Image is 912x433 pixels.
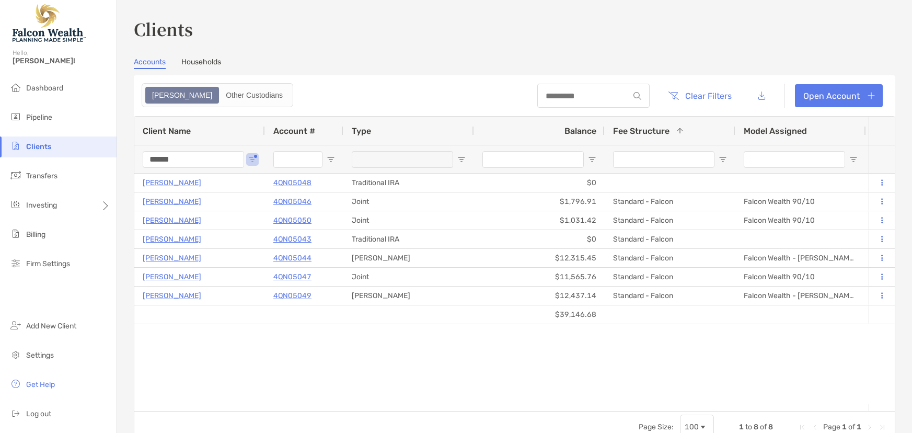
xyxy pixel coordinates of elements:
[474,230,605,248] div: $0
[811,423,819,431] div: Previous Page
[660,84,740,107] button: Clear Filters
[343,268,474,286] div: Joint
[9,227,22,240] img: billing icon
[134,17,895,41] h3: Clients
[744,151,845,168] input: Model Assigned Filter Input
[639,423,674,431] div: Page Size:
[9,319,22,332] img: add_new_client icon
[474,249,605,267] div: $12,315.45
[457,155,466,164] button: Open Filter Menu
[9,169,22,181] img: transfers icon
[26,259,70,268] span: Firm Settings
[143,233,201,246] p: [PERSON_NAME]
[474,174,605,192] div: $0
[9,257,22,269] img: firm-settings icon
[9,407,22,419] img: logout icon
[220,88,288,102] div: Other Custodians
[26,380,55,389] span: Get Help
[26,409,51,418] span: Log out
[878,423,886,431] div: Last Page
[26,201,57,210] span: Investing
[849,155,858,164] button: Open Filter Menu
[273,195,311,208] a: 4QN05046
[143,176,201,189] a: [PERSON_NAME]
[343,174,474,192] div: Traditional IRA
[474,192,605,211] div: $1,796.91
[13,4,86,42] img: Falcon Wealth Planning Logo
[768,423,773,431] span: 8
[273,289,311,302] p: 4QN05049
[605,249,735,267] div: Standard - Falcon
[9,110,22,123] img: pipeline icon
[143,214,201,227] a: [PERSON_NAME]
[474,305,605,324] div: $39,146.68
[588,155,596,164] button: Open Filter Menu
[9,378,22,390] img: get-help icon
[248,155,257,164] button: Open Filter Menu
[343,211,474,230] div: Joint
[605,211,735,230] div: Standard - Falcon
[865,423,874,431] div: Next Page
[719,155,727,164] button: Open Filter Menu
[143,289,201,302] a: [PERSON_NAME]
[605,192,735,211] div: Standard - Falcon
[13,56,110,65] span: [PERSON_NAME]!
[685,423,699,431] div: 100
[273,233,311,246] a: 4QN05043
[9,348,22,361] img: settings icon
[26,84,63,93] span: Dashboard
[613,151,714,168] input: Fee Structure Filter Input
[613,126,669,136] span: Fee Structure
[735,192,866,211] div: Falcon Wealth 90/10
[474,287,605,305] div: $12,437.14
[273,270,311,283] a: 4QN05047
[735,211,866,230] div: Falcon Wealth 90/10
[848,423,855,431] span: of
[795,84,883,107] a: Open Account
[745,423,752,431] span: to
[327,155,335,164] button: Open Filter Menu
[605,287,735,305] div: Standard - Falcon
[26,230,45,239] span: Billing
[9,140,22,152] img: clients icon
[273,252,311,265] a: 4QN05044
[9,198,22,211] img: investing icon
[181,58,221,69] a: Households
[735,268,866,286] div: Falcon Wealth 90/10
[143,195,201,208] a: [PERSON_NAME]
[143,252,201,265] a: [PERSON_NAME]
[26,113,52,122] span: Pipeline
[857,423,861,431] span: 1
[146,88,218,102] div: Zoe
[474,268,605,286] div: $11,565.76
[633,92,641,100] img: input icon
[739,423,744,431] span: 1
[798,423,806,431] div: First Page
[26,172,57,180] span: Transfers
[143,270,201,283] a: [PERSON_NAME]
[273,214,311,227] a: 4QN05050
[273,126,315,136] span: Account #
[605,230,735,248] div: Standard - Falcon
[343,249,474,267] div: [PERSON_NAME]
[273,176,311,189] a: 4QN05048
[564,126,596,136] span: Balance
[352,126,371,136] span: Type
[142,83,293,107] div: segmented control
[343,287,474,305] div: [PERSON_NAME]
[605,268,735,286] div: Standard - Falcon
[760,423,767,431] span: of
[754,423,758,431] span: 8
[143,151,244,168] input: Client Name Filter Input
[343,230,474,248] div: Traditional IRA
[343,192,474,211] div: Joint
[482,151,584,168] input: Balance Filter Input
